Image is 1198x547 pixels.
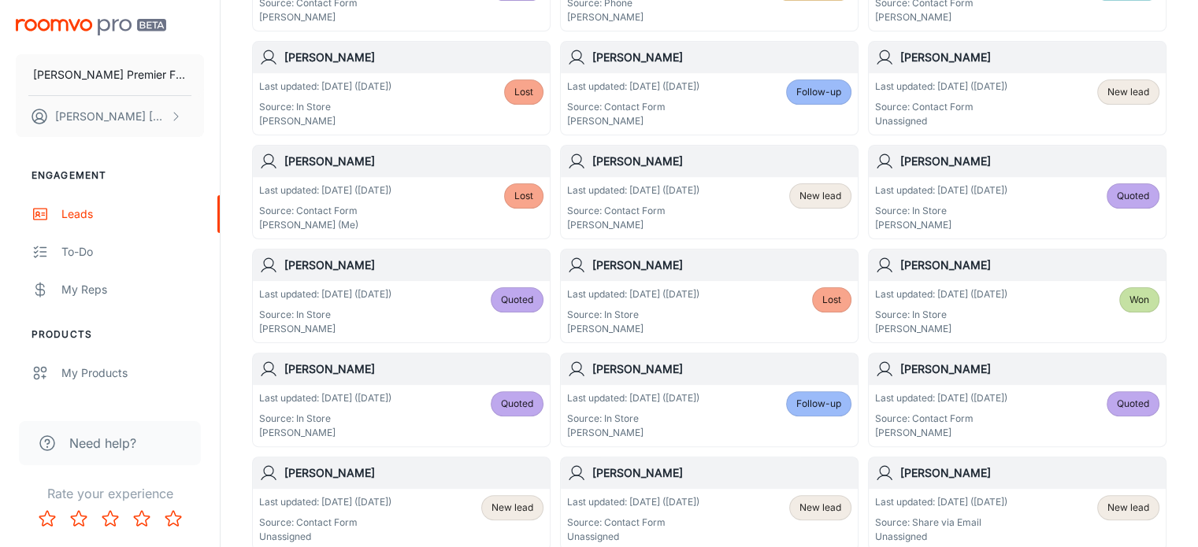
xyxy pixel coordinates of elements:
p: Last updated: [DATE] ([DATE]) [567,79,699,94]
h6: [PERSON_NAME] [284,360,543,378]
button: [PERSON_NAME] Premier Flooring [16,54,204,95]
p: Source: In Store [875,204,1007,218]
p: Last updated: [DATE] ([DATE]) [567,183,699,198]
p: [PERSON_NAME] [875,426,1007,440]
p: Last updated: [DATE] ([DATE]) [875,287,1007,301]
a: [PERSON_NAME]Last updated: [DATE] ([DATE])Source: In Store[PERSON_NAME]Lost [560,249,859,343]
h6: [PERSON_NAME] [592,464,851,482]
h6: [PERSON_NAME] [592,257,851,274]
h6: [PERSON_NAME] [284,49,543,66]
h6: [PERSON_NAME] [900,153,1159,170]
p: Last updated: [DATE] ([DATE]) [567,287,699,301]
p: Last updated: [DATE] ([DATE]) [259,495,391,509]
p: [PERSON_NAME] [875,218,1007,232]
a: [PERSON_NAME]Last updated: [DATE] ([DATE])Source: Contact Form[PERSON_NAME]Follow-up [560,41,859,135]
p: Last updated: [DATE] ([DATE]) [567,391,699,405]
p: Source: Contact Form [875,412,1007,426]
h6: [PERSON_NAME] [592,49,851,66]
p: Last updated: [DATE] ([DATE]) [875,183,1007,198]
p: [PERSON_NAME] [567,10,699,24]
p: Source: Contact Form [259,516,391,530]
span: New lead [799,501,841,515]
p: [PERSON_NAME] [259,10,391,24]
a: [PERSON_NAME]Last updated: [DATE] ([DATE])Source: In Store[PERSON_NAME]Quoted [868,145,1166,239]
p: Last updated: [DATE] ([DATE]) [259,391,391,405]
p: [PERSON_NAME] [259,426,391,440]
p: Last updated: [DATE] ([DATE]) [259,183,391,198]
span: Need help? [69,434,136,453]
h6: [PERSON_NAME] [284,464,543,482]
p: [PERSON_NAME] [567,114,699,128]
p: Unassigned [259,530,391,544]
span: Lost [514,189,533,203]
span: Lost [514,85,533,99]
p: [PERSON_NAME] [259,322,391,336]
button: Rate 5 star [158,503,189,534]
button: Rate 2 star [63,503,95,534]
h6: [PERSON_NAME] [592,360,851,378]
span: New lead [1107,85,1149,99]
a: [PERSON_NAME]Last updated: [DATE] ([DATE])Source: Contact Form[PERSON_NAME] (Me)Lost [252,145,551,239]
p: [PERSON_NAME] [567,322,699,336]
p: Unassigned [567,530,699,544]
span: Won [1129,293,1149,307]
div: My Reps [61,281,204,298]
p: [PERSON_NAME] [875,322,1007,336]
a: [PERSON_NAME]Last updated: [DATE] ([DATE])Source: In Store[PERSON_NAME]Won [868,249,1166,343]
p: Source: Contact Form [259,204,391,218]
p: Source: Share via Email [875,516,1007,530]
a: [PERSON_NAME]Last updated: [DATE] ([DATE])Source: Contact Form[PERSON_NAME]New lead [560,145,859,239]
p: Source: In Store [875,308,1007,322]
p: [PERSON_NAME] Premier Flooring [33,66,187,83]
p: [PERSON_NAME] [567,426,699,440]
span: New lead [491,501,533,515]
p: Unassigned [875,530,1007,544]
p: Source: Contact Form [567,100,699,114]
p: Source: In Store [259,100,391,114]
span: Follow-up [796,397,841,411]
span: Quoted [501,293,533,307]
p: Source: Contact Form [567,516,699,530]
p: Source: Contact Form [875,100,1007,114]
span: Quoted [1117,397,1149,411]
h6: [PERSON_NAME] [900,464,1159,482]
div: To-do [61,243,204,261]
p: Rate your experience [13,484,207,503]
div: Suppliers [61,402,204,419]
h6: [PERSON_NAME] [900,49,1159,66]
a: [PERSON_NAME]Last updated: [DATE] ([DATE])Source: In Store[PERSON_NAME]Quoted [252,249,551,343]
p: Last updated: [DATE] ([DATE]) [875,391,1007,405]
p: [PERSON_NAME] [875,10,1007,24]
p: [PERSON_NAME] (Me) [259,218,391,232]
p: Last updated: [DATE] ([DATE]) [259,287,391,301]
button: [PERSON_NAME] [PERSON_NAME] [16,96,204,137]
h6: [PERSON_NAME] [900,257,1159,274]
p: Source: In Store [259,308,391,322]
p: [PERSON_NAME] [PERSON_NAME] [55,108,166,125]
span: Quoted [501,397,533,411]
h6: [PERSON_NAME] [284,257,543,274]
a: [PERSON_NAME]Last updated: [DATE] ([DATE])Source: In Store[PERSON_NAME]Quoted [252,353,551,447]
p: Last updated: [DATE] ([DATE]) [875,495,1007,509]
p: Unassigned [875,114,1007,128]
p: Source: In Store [567,412,699,426]
button: Rate 3 star [95,503,126,534]
a: [PERSON_NAME]Last updated: [DATE] ([DATE])Source: Contact Form[PERSON_NAME]Quoted [868,353,1166,447]
a: [PERSON_NAME]Last updated: [DATE] ([DATE])Source: Contact FormUnassignedNew lead [868,41,1166,135]
h6: [PERSON_NAME] [592,153,851,170]
span: Lost [822,293,841,307]
span: Quoted [1117,189,1149,203]
img: Roomvo PRO Beta [16,19,166,35]
p: Last updated: [DATE] ([DATE]) [875,79,1007,94]
p: Source: Contact Form [567,204,699,218]
p: Source: In Store [567,308,699,322]
button: Rate 1 star [32,503,63,534]
div: My Products [61,364,204,382]
p: Last updated: [DATE] ([DATE]) [567,495,699,509]
h6: [PERSON_NAME] [900,360,1159,378]
p: Last updated: [DATE] ([DATE]) [259,79,391,94]
a: [PERSON_NAME]Last updated: [DATE] ([DATE])Source: In Store[PERSON_NAME]Lost [252,41,551,135]
div: Leads [61,205,204,223]
p: Source: In Store [259,412,391,426]
p: [PERSON_NAME] [567,218,699,232]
